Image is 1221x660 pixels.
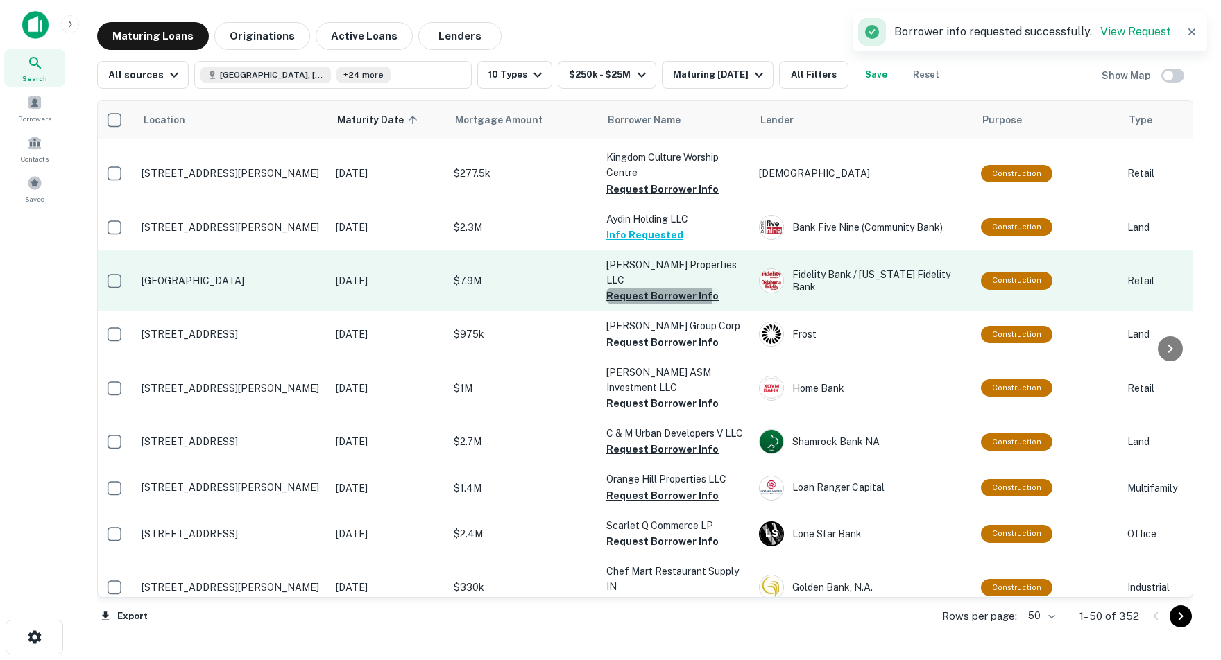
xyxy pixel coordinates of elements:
h6: Show Map [1102,68,1153,83]
button: Request Borrower Info [606,181,719,198]
p: [DATE] [336,220,440,235]
div: Home Bank [759,376,967,401]
span: Search [22,73,47,84]
th: Maturity Date [329,101,447,139]
button: Lenders [418,22,502,50]
a: Search [4,49,65,87]
a: Contacts [4,130,65,167]
button: Request Borrower Info [606,487,719,504]
p: $1M [454,381,592,396]
p: [STREET_ADDRESS] [142,435,322,448]
p: L S [765,526,778,541]
div: Chat Widget [1152,549,1221,616]
p: Orange Hill Properties LLC [606,471,745,487]
button: Request Borrower Info [606,288,719,304]
p: Retail [1127,381,1197,396]
div: Frost [759,322,967,347]
div: All sources [108,67,182,83]
p: Multifamily [1127,480,1197,496]
img: picture [760,376,783,400]
button: Export [97,606,151,627]
span: Purpose [982,112,1022,128]
div: This loan purpose was for construction [981,379,1052,397]
img: picture [760,269,783,293]
p: [STREET_ADDRESS] [142,328,322,340]
div: Golden Bank, N.a. [759,575,967,600]
p: [DATE] [336,166,440,181]
span: +24 more [343,69,384,81]
a: Saved [4,170,65,207]
span: Maturity Date [337,112,422,128]
p: [GEOGRAPHIC_DATA] [142,275,322,287]
p: [DEMOGRAPHIC_DATA] [759,166,967,181]
p: $7.9M [454,273,592,288]
button: Info Requested [606,227,683,243]
span: [GEOGRAPHIC_DATA], [GEOGRAPHIC_DATA], [GEOGRAPHIC_DATA] [220,69,324,81]
a: View Request [1100,25,1171,38]
p: $2.3M [454,220,592,235]
span: Location [143,112,185,128]
button: [GEOGRAPHIC_DATA], [GEOGRAPHIC_DATA], [GEOGRAPHIC_DATA]+24 more [194,61,472,89]
p: [STREET_ADDRESS][PERSON_NAME] [142,167,322,180]
button: Request Borrower Info [606,441,719,458]
p: Scarlet Q Commerce LP [606,518,745,533]
p: [DATE] [336,526,440,541]
img: picture [760,322,783,346]
div: This loan purpose was for construction [981,579,1052,596]
p: [STREET_ADDRESS][PERSON_NAME] [142,481,322,494]
button: Go to next page [1170,605,1192,627]
div: This loan purpose was for construction [981,272,1052,289]
p: [DATE] [336,273,440,288]
p: $1.4M [454,480,592,496]
p: $2.7M [454,434,592,449]
div: This loan purpose was for construction [981,433,1052,451]
div: This loan purpose was for construction [981,479,1052,496]
p: [DATE] [336,434,440,449]
div: Lone Star Bank [759,521,967,546]
p: 1–50 of 352 [1079,608,1139,625]
span: Saved [25,193,45,205]
a: Borrowers [4,89,65,127]
p: Retail [1127,273,1197,288]
button: Reset [904,61,948,89]
button: Active Loans [316,22,413,50]
th: Borrower Name [599,101,752,139]
button: Request Borrower Info [606,533,719,550]
p: Borrower info requested successfully. [894,24,1171,40]
th: Mortgage Amount [447,101,599,139]
p: Land [1127,434,1197,449]
span: Contacts [21,153,49,164]
img: picture [760,575,783,599]
img: picture [760,476,783,500]
span: Mortgage Amount [455,112,561,128]
img: picture [760,430,783,453]
p: [DATE] [336,381,440,396]
p: [DATE] [336,327,440,342]
p: Office [1127,526,1197,541]
p: Kingdom Culture Worship Centre [606,150,745,180]
p: [DATE] [336,480,440,496]
div: This loan purpose was for construction [981,326,1052,343]
button: Request Borrower Info [606,595,719,611]
span: Lender [760,112,794,128]
div: This loan purpose was for construction [981,525,1052,542]
p: Land [1127,220,1197,235]
th: Location [135,101,329,139]
button: All Filters [779,61,848,89]
span: Borrower Name [608,112,681,128]
div: Loan Ranger Capital [759,476,967,501]
p: [PERSON_NAME] ASM Investment LLC [606,365,745,395]
p: [STREET_ADDRESS][PERSON_NAME] [142,581,322,593]
p: $277.5k [454,166,592,181]
p: Land [1127,327,1197,342]
p: C & M Urban Developers V LLC [606,426,745,441]
button: Save your search to get updates of matches that match your search criteria. [854,61,898,89]
p: Rows per page: [942,608,1017,625]
p: $975k [454,327,592,342]
button: Request Borrower Info [606,395,719,412]
div: Fidelity Bank / [US_STATE] Fidelity Bank [759,268,967,293]
div: 50 [1023,606,1057,626]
